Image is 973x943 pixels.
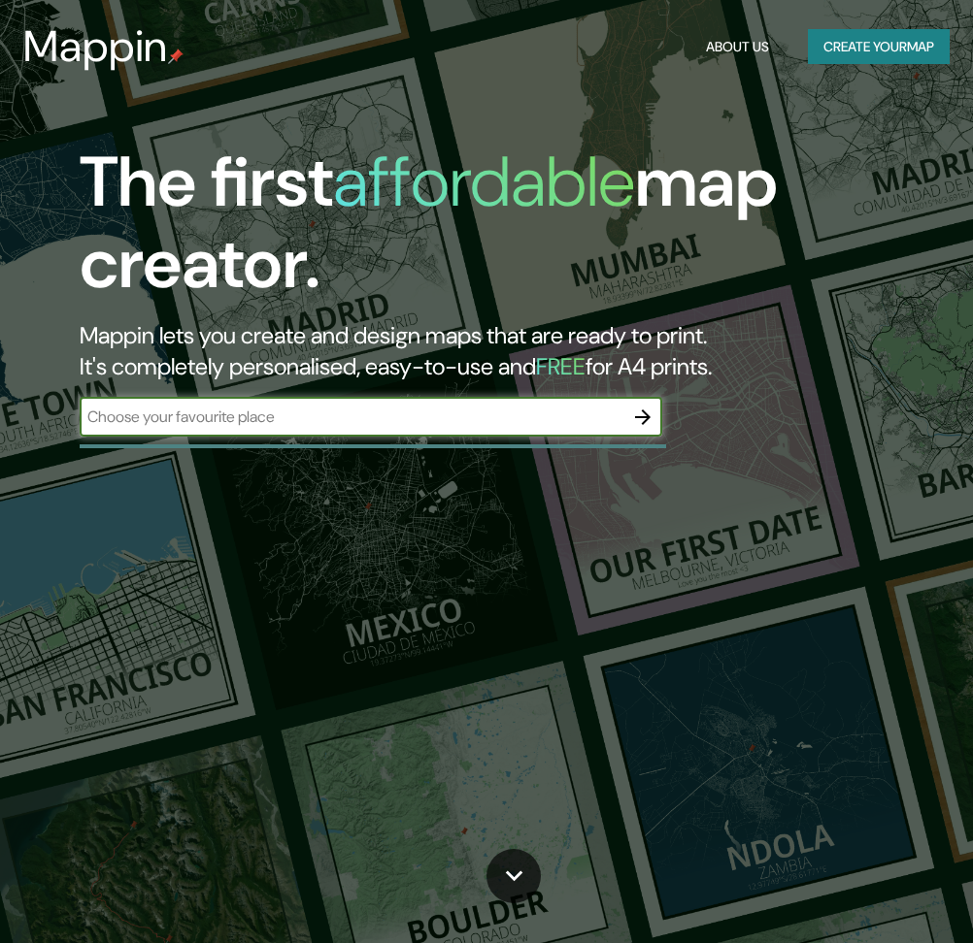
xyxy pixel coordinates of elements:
h5: FREE [536,351,586,381]
button: Create yourmap [808,29,950,65]
input: Choose your favourite place [80,406,623,428]
h3: Mappin [23,21,168,72]
h1: The first map creator. [80,142,858,320]
h2: Mappin lets you create and design maps that are ready to print. It's completely personalised, eas... [80,320,858,382]
button: About Us [698,29,777,65]
h1: affordable [333,137,635,227]
img: mappin-pin [168,49,184,64]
